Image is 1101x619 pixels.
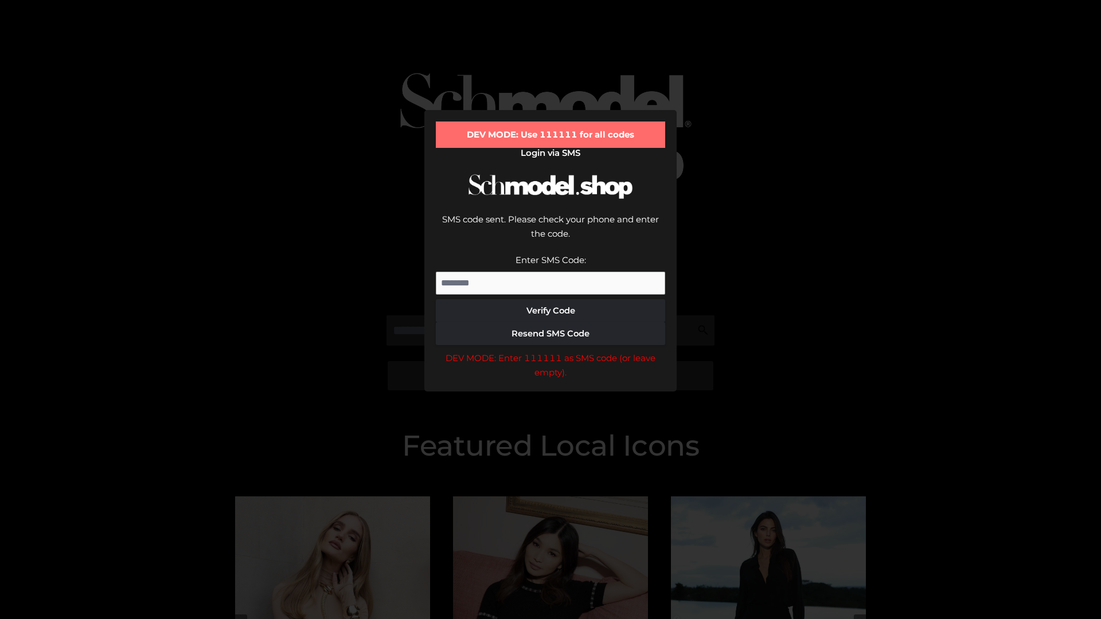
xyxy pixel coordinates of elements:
[464,164,637,209] img: Schmodel Logo
[516,254,586,265] label: Enter SMS Code:
[436,351,665,380] div: DEV MODE: Enter 111111 as SMS code (or leave empty).
[436,212,665,253] div: SMS code sent. Please check your phone and enter the code.
[436,122,665,148] div: DEV MODE: Use 111111 for all codes
[436,148,665,158] h2: Login via SMS
[436,322,665,345] button: Resend SMS Code
[436,299,665,322] button: Verify Code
